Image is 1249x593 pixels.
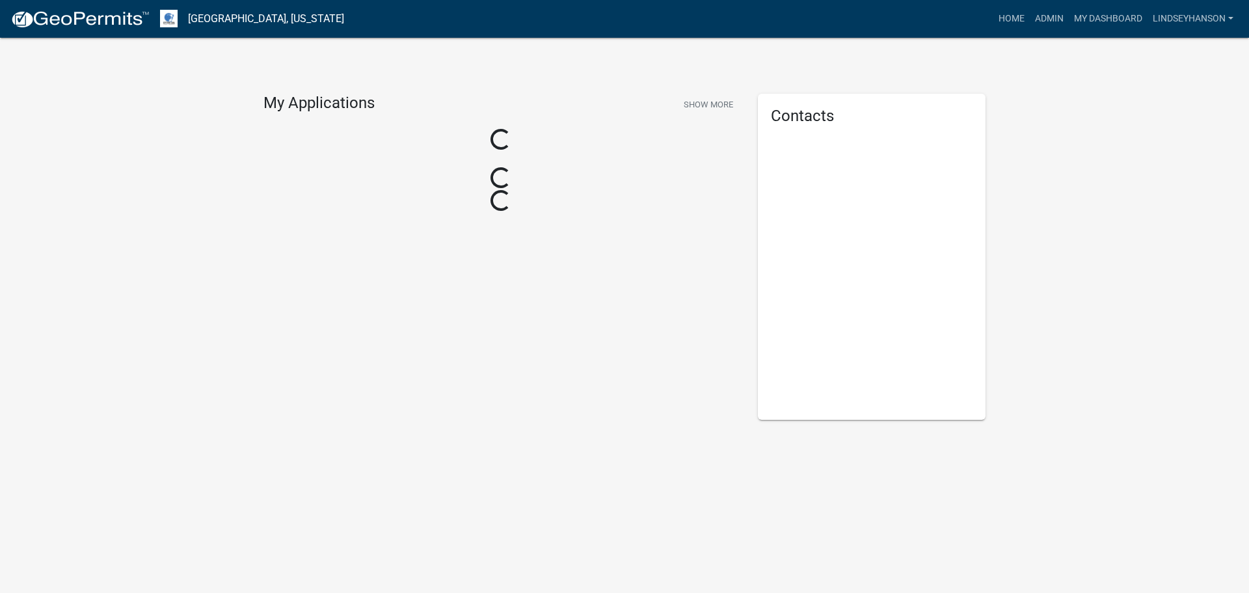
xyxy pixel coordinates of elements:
h4: My Applications [263,94,375,113]
a: Home [993,7,1030,31]
h5: Contacts [771,107,973,126]
img: Otter Tail County, Minnesota [160,10,178,27]
button: Show More [678,94,738,115]
a: My Dashboard [1069,7,1148,31]
a: Lindseyhanson [1148,7,1239,31]
a: Admin [1030,7,1069,31]
a: [GEOGRAPHIC_DATA], [US_STATE] [188,8,344,30]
